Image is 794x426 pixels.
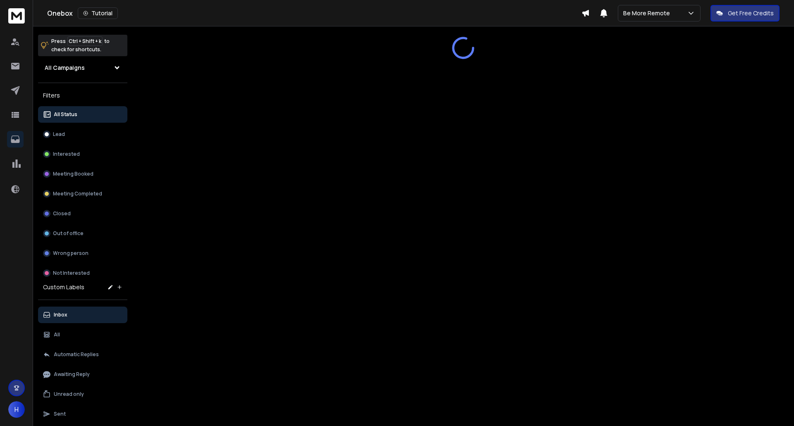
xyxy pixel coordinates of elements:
p: Not Interested [53,270,90,276]
button: All Campaigns [38,59,127,76]
button: Not Interested [38,265,127,281]
button: Awaiting Reply [38,366,127,383]
p: Unread only [54,391,84,397]
button: All [38,326,127,343]
button: Meeting Booked [38,166,127,182]
button: Get Free Credits [710,5,780,21]
button: Tutorial [78,7,118,19]
button: H [8,401,25,418]
p: Meeting Booked [53,171,93,177]
p: Wrong person [53,250,88,257]
button: Closed [38,205,127,222]
p: Press to check for shortcuts. [51,37,110,54]
p: Interested [53,151,80,157]
button: Automatic Replies [38,346,127,363]
h1: All Campaigns [45,64,85,72]
button: Lead [38,126,127,143]
button: Meeting Completed [38,186,127,202]
button: Inbox [38,307,127,323]
p: Automatic Replies [54,351,99,358]
p: All Status [54,111,77,118]
button: Wrong person [38,245,127,262]
div: Onebox [47,7,581,19]
button: Unread only [38,386,127,402]
button: Out of office [38,225,127,242]
button: Sent [38,406,127,422]
p: Closed [53,210,71,217]
p: All [54,331,60,338]
p: Sent [54,411,66,417]
p: Get Free Credits [728,9,774,17]
span: Ctrl + Shift + k [67,36,103,46]
button: All Status [38,106,127,123]
h3: Filters [38,90,127,101]
p: Out of office [53,230,84,237]
p: Lead [53,131,65,138]
p: Meeting Completed [53,190,102,197]
p: Be More Remote [623,9,673,17]
button: Interested [38,146,127,162]
p: Inbox [54,312,67,318]
h3: Custom Labels [43,283,84,291]
p: Awaiting Reply [54,371,90,378]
